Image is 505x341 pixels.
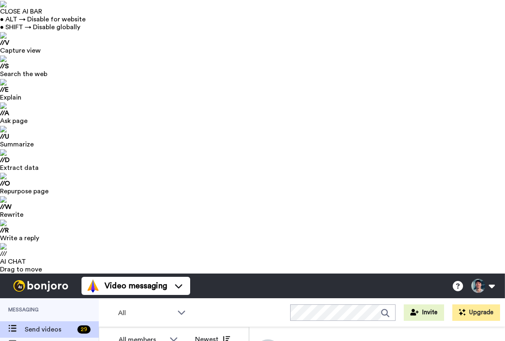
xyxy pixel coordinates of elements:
button: Upgrade [452,304,500,321]
img: bj-logo-header-white.svg [10,280,72,292]
button: Invite [404,304,444,321]
span: Send videos [25,325,74,334]
span: Video messaging [105,280,167,292]
span: All [118,308,173,318]
img: vm-color.svg [86,279,100,292]
div: 29 [77,325,91,334]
